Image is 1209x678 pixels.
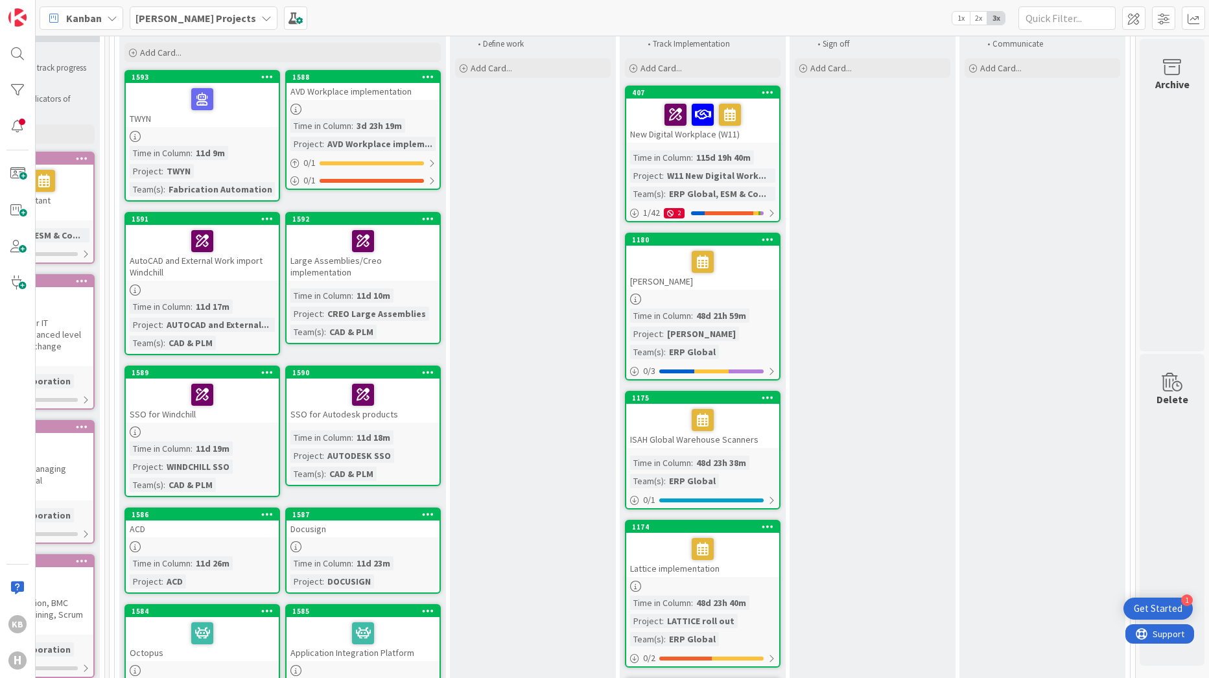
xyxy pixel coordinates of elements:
div: Time in Column [630,150,691,165]
div: Fabrication Automation [165,182,276,196]
div: 1584 [132,607,279,616]
a: 1591AutoCAD and External Work import WindchillTime in Column:11d 17mProject:AUTOCAD and External.... [124,212,280,355]
span: : [664,187,666,201]
div: ACD [163,574,186,589]
div: CAD & PLM [165,478,216,492]
div: 1174Lattice implementation [626,521,779,577]
div: Team(s) [290,325,324,339]
div: 1586 [132,510,279,519]
div: 407 [626,87,779,99]
input: Quick Filter... [1018,6,1116,30]
span: Add Card... [140,47,182,58]
span: : [324,467,326,481]
div: Open Get Started checklist, remaining modules: 1 [1123,598,1193,620]
li: Track Implementation [640,39,779,49]
div: AUTOCAD and External... [163,318,272,332]
a: 1592Large Assemblies/Creo implementationTime in Column:11d 10mProject:CREO Large AssembliesTeam(s... [285,212,441,344]
span: : [191,441,193,456]
li: Define work [471,39,609,49]
div: Docusign [287,520,440,537]
span: : [161,574,163,589]
span: : [351,430,353,445]
div: 1590SSO for Autodesk products [287,367,440,423]
span: : [691,596,693,610]
div: Project [130,574,161,589]
div: 1591 [132,215,279,224]
div: 0/2 [626,650,779,666]
div: Project [130,460,161,474]
span: : [662,169,664,183]
div: 11d 26m [193,556,233,570]
div: 3d 23h 19m [353,119,405,133]
div: Project [290,307,322,321]
div: 1180 [632,235,779,244]
div: 0/1 [626,492,779,508]
div: 1585 [292,607,440,616]
div: 1587 [287,509,440,520]
span: : [351,288,353,303]
div: Project [290,574,322,589]
div: [PERSON_NAME] [664,327,739,341]
div: Archive [1155,76,1190,92]
div: WINDCHILL SSO [163,460,233,474]
div: 1587 [292,510,440,519]
span: : [191,146,193,160]
div: 1175ISAH Global Warehouse Scanners [626,392,779,448]
div: 1180 [626,234,779,246]
div: 1586 [126,509,279,520]
div: 1593 [126,71,279,83]
div: AUTODESK SSO [324,449,394,463]
span: 0 / 1 [303,174,316,187]
div: 1589 [126,367,279,379]
a: 1589SSO for WindchillTime in Column:11d 19mProject:WINDCHILL SSOTeam(s):CAD & PLM [124,366,280,497]
span: 1 / 42 [643,206,660,220]
div: Project [630,614,662,628]
a: 1175ISAH Global Warehouse ScannersTime in Column:48d 23h 38mTeam(s):ERP Global0/1 [625,391,781,509]
div: Project [130,164,161,178]
div: CAD & PLM [326,325,377,339]
div: Team(s) [130,336,163,350]
div: 1584Octopus [126,605,279,661]
div: 1588 [287,71,440,83]
span: : [191,299,193,314]
li: Communicate [980,39,1118,49]
div: ERP Global, ESM & Co... [666,187,769,201]
div: 1585Application Integration Platform [287,605,440,661]
div: 1588AVD Workplace implementation [287,71,440,100]
span: 0 / 3 [643,364,655,378]
div: ERP Global [666,474,719,488]
div: Team(s) [630,474,664,488]
div: W11 New Digital Work... [664,169,769,183]
span: 1x [952,12,970,25]
div: ISAH Global Warehouse Scanners [626,404,779,448]
div: New Digital Workplace (W11) [626,99,779,143]
div: 1174 [632,522,779,532]
span: 3x [987,12,1005,25]
div: TWYN [163,164,194,178]
div: Time in Column [130,146,191,160]
div: 48d 21h 59m [693,309,749,323]
div: 1591 [126,213,279,225]
span: Add Card... [810,62,852,74]
div: 0/3 [626,363,779,379]
div: ERP Global [666,345,719,359]
div: 11d 10m [353,288,393,303]
div: Time in Column [290,288,351,303]
div: Time in Column [630,456,691,470]
a: 1586ACDTime in Column:11d 26mProject:ACD [124,508,280,594]
div: 1174 [626,521,779,533]
a: 1174Lattice implementationTime in Column:48d 23h 40mProject:LATTICE roll outTeam(s):ERP Global0/2 [625,520,781,668]
span: : [322,307,324,321]
div: Time in Column [630,309,691,323]
div: Large Assemblies/Creo implementation [287,225,440,281]
div: 1584 [126,605,279,617]
div: Octopus [126,617,279,661]
span: Kanban [66,10,102,26]
div: SSO for Windchill [126,379,279,423]
div: Project [290,449,322,463]
div: Time in Column [290,556,351,570]
a: 1593TWYNTime in Column:11d 9mProject:TWYNTeam(s):Fabrication Automation [124,70,280,202]
div: Delete [1156,392,1188,407]
div: 11d 23m [353,556,393,570]
div: Time in Column [290,430,351,445]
